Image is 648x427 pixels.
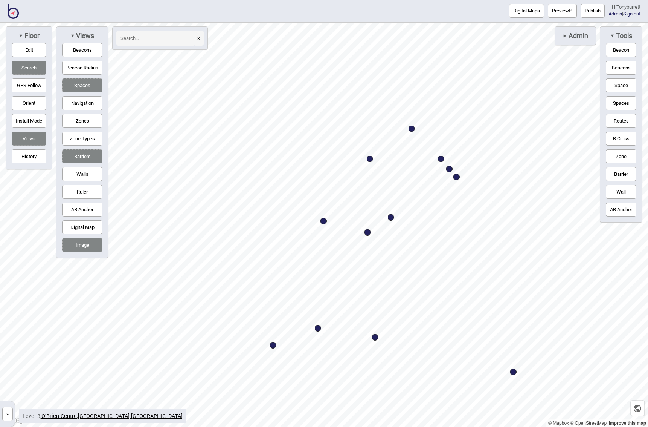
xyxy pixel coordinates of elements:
button: Zone Types [62,132,102,146]
a: O'Brien Centre [41,413,77,419]
span: ▼ [610,33,614,38]
img: BindiMaps CMS [8,4,19,19]
button: Barriers [62,149,102,163]
span: | [608,11,623,17]
button: Ruler [62,185,102,199]
button: Digital Map [62,220,102,234]
button: Edit [12,43,46,57]
button: Install Mode [12,114,46,128]
span: Admin [567,32,588,40]
span: ▼ [70,33,75,38]
button: Barrier [606,167,636,181]
span: ▼ [18,33,23,38]
span: Views [75,32,94,40]
a: [GEOGRAPHIC_DATA] [GEOGRAPHIC_DATA] [78,413,183,419]
div: Map marker [315,325,321,332]
button: Wall [606,185,636,199]
button: Image [62,238,102,252]
button: Search [12,61,46,75]
div: Map marker [409,126,415,132]
input: Search... [116,31,195,46]
button: × [194,31,204,46]
button: Spaces [62,78,102,92]
button: » [2,407,13,421]
div: Map marker [510,369,517,375]
a: Mapbox logo [2,416,35,425]
a: Mapbox [548,421,569,426]
button: Sign out [623,11,640,17]
a: Map feedback [609,421,646,426]
a: Admin [608,11,622,17]
button: Routes [606,114,636,128]
button: Space [606,78,636,92]
div: Map marker [270,342,276,349]
button: Beacons [62,43,102,57]
div: Hi Tonyburrett [608,4,640,11]
button: Preview [548,4,577,18]
button: AR Anchor [62,203,102,217]
span: , [41,413,78,419]
a: Previewpreview [548,4,577,18]
button: Navigation [62,96,102,110]
img: preview [569,9,573,12]
button: Zone [606,149,636,163]
div: Map marker [438,156,444,162]
button: Orient [12,96,46,110]
button: Beacon Radius [62,61,102,75]
button: AR Anchor [606,203,636,217]
button: History [12,149,46,163]
button: Digital Maps [509,4,544,18]
button: Beacon [606,43,636,57]
div: Map marker [367,156,373,162]
button: Publish [581,4,605,18]
div: Map marker [446,166,453,172]
button: Beacons [606,61,636,75]
span: ► [563,33,567,38]
span: Floor [23,32,40,40]
div: Map marker [372,334,378,341]
div: Map marker [320,218,327,224]
button: Views [12,132,46,146]
button: GPS Follow [12,78,46,92]
span: Tools [615,32,632,40]
button: Zones [62,114,102,128]
div: Map marker [453,174,460,180]
div: Map marker [364,229,371,236]
a: » [0,409,15,417]
button: Walls [62,167,102,181]
a: OpenStreetMap [570,421,607,426]
div: Map marker [388,214,394,221]
button: B.Cross [606,132,636,146]
button: Spaces [606,96,636,110]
